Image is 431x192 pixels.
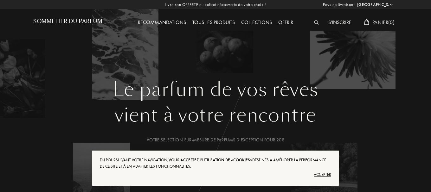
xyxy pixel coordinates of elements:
[169,157,252,163] span: vous acceptez l'utilisation de «cookies»
[314,20,319,25] img: search_icn_white.svg
[238,19,275,26] a: Collections
[135,19,189,26] a: Recommandations
[372,19,395,26] span: Panier ( 0 )
[189,19,238,26] a: Tous les produits
[33,18,102,24] h1: Sommelier du Parfum
[33,18,102,27] a: Sommelier du Parfum
[38,137,393,143] div: Votre selection sur-mesure de parfums d’exception pour 20€
[135,19,189,27] div: Recommandations
[189,19,238,27] div: Tous les produits
[275,19,296,27] div: Offrir
[38,78,393,101] h1: Le parfum de vos rêves
[325,19,355,26] a: S'inscrire
[38,101,393,129] div: vient à votre rencontre
[323,2,356,8] span: Pays de livraison :
[364,19,369,25] img: cart_white.svg
[275,19,296,26] a: Offrir
[100,170,331,180] div: Accepter
[325,19,355,27] div: S'inscrire
[100,157,331,170] div: En poursuivant votre navigation, destinés à améliorer la performance de ce site et à en adapter l...
[238,19,275,27] div: Collections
